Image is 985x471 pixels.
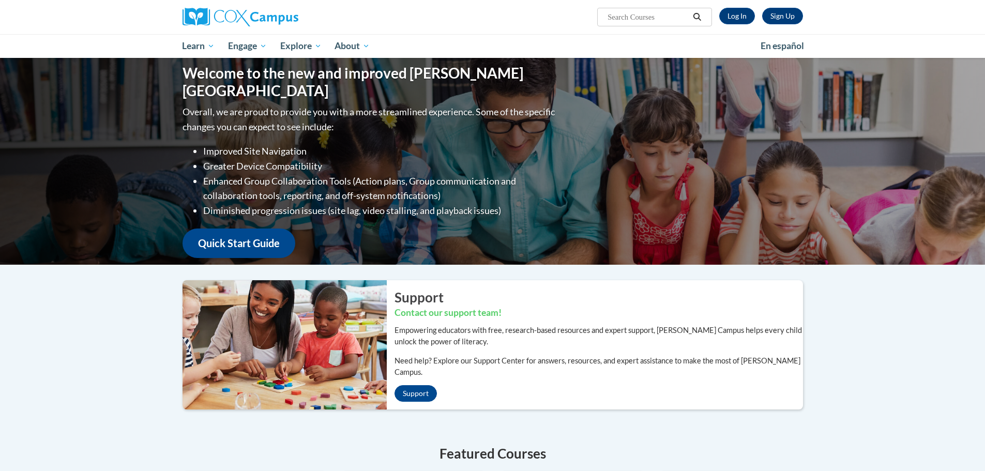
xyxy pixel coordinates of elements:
[607,11,689,23] input: Search Courses
[395,288,803,307] h2: Support
[221,34,274,58] a: Engage
[395,307,803,320] h3: Contact our support team!
[183,104,557,134] p: Overall, we are proud to provide you with a more streamlined experience. Some of the specific cha...
[203,174,557,204] li: Enhanced Group Collaboration Tools (Action plans, Group communication and collaboration tools, re...
[203,144,557,159] li: Improved Site Navigation
[335,40,370,52] span: About
[395,325,803,347] p: Empowering educators with free, research-based resources and expert support, [PERSON_NAME] Campus...
[203,203,557,218] li: Diminished progression issues (site lag, video stalling, and playback issues)
[183,444,803,464] h4: Featured Courses
[183,8,298,26] img: Cox Campus
[762,8,803,24] a: Register
[280,40,322,52] span: Explore
[182,40,215,52] span: Learn
[203,159,557,174] li: Greater Device Compatibility
[183,8,379,26] a: Cox Campus
[228,40,267,52] span: Engage
[754,35,811,57] a: En español
[274,34,328,58] a: Explore
[183,65,557,99] h1: Welcome to the new and improved [PERSON_NAME][GEOGRAPHIC_DATA]
[395,355,803,378] p: Need help? Explore our Support Center for answers, resources, and expert assistance to make the m...
[328,34,376,58] a: About
[395,385,437,402] a: Support
[761,40,804,51] span: En español
[689,11,705,23] button: Search
[719,8,755,24] a: Log In
[167,34,819,58] div: Main menu
[176,34,222,58] a: Learn
[175,280,387,409] img: ...
[183,229,295,258] a: Quick Start Guide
